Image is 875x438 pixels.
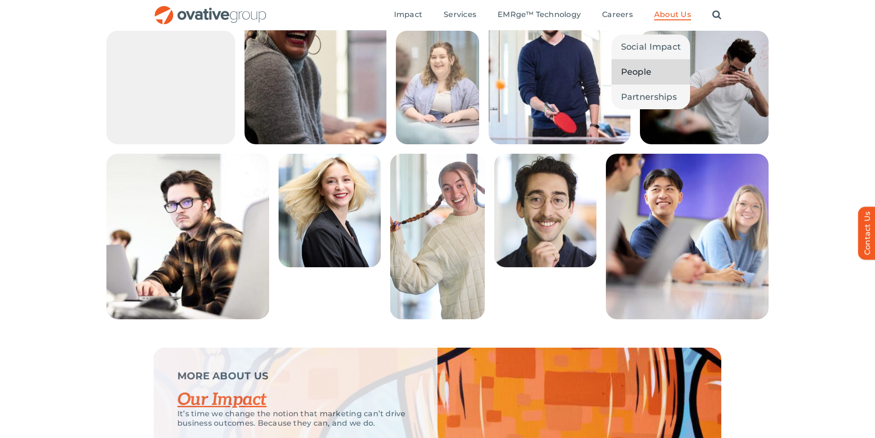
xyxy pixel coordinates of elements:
[612,85,691,109] a: Partnerships
[712,10,721,20] a: Search
[606,154,769,319] img: About Us – Bottom Collage 1
[396,31,479,144] img: About Us – Bottom Collage 3
[612,60,691,84] a: People
[494,154,596,267] img: About Us – Bottom Collage 9
[621,65,652,79] span: People
[106,154,269,319] img: About Us – Bottom Collage 6
[394,10,422,19] span: Impact
[444,10,476,19] span: Services
[498,10,581,20] a: EMRge™ Technology
[177,389,267,410] a: Our Impact
[394,10,422,20] a: Impact
[390,154,485,319] img: About Us – Bottom Collage 8
[177,409,414,428] p: It’s time we change the notion that marketing can’t drive business outcomes. Because they can, an...
[602,10,633,19] span: Careers
[106,31,235,144] img: About Us – Bottom Collage
[444,10,476,20] a: Services
[621,40,681,53] span: Social Impact
[640,31,769,144] img: About Us – Bottom Collage 5
[621,90,677,104] span: Partnerships
[177,371,414,381] p: MORE ABOUT US
[602,10,633,20] a: Careers
[654,10,691,20] a: About Us
[154,5,267,14] a: OG_Full_horizontal_RGB
[279,154,381,267] img: About Us – Bottom Collage 7
[612,35,691,59] a: Social Impact
[498,10,581,19] span: EMRge™ Technology
[654,10,691,19] span: About Us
